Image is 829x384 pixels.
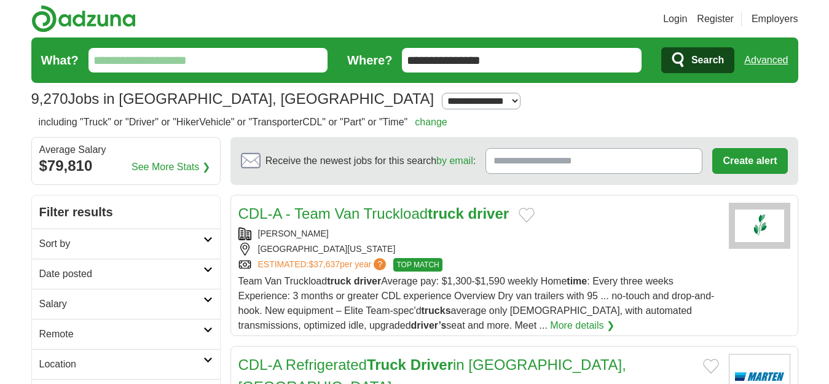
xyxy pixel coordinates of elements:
a: Salary [32,289,220,319]
h2: Salary [39,297,203,312]
button: Search [661,47,734,73]
span: Team Van Truckload Average pay: $1,300-$1,590 weekly Home : Every three weeks Experience: 3 month... [238,276,715,331]
a: change [415,117,447,127]
h2: including "Truck" or "Driver" or "HikerVehicle" or "TransporterCDL" or "Part" or "Time" [39,115,447,130]
h2: Remote [39,327,203,342]
button: Add to favorite jobs [519,208,535,222]
a: Login [663,12,687,26]
strong: trucks [422,305,451,316]
h1: Jobs in [GEOGRAPHIC_DATA], [GEOGRAPHIC_DATA] [31,90,434,107]
strong: truck [327,276,351,286]
div: $79,810 [39,155,213,177]
a: Remote [32,319,220,349]
h2: Filter results [32,195,220,229]
strong: driver [468,205,509,222]
strong: truck [428,205,464,222]
a: Advanced [744,48,788,72]
strong: driver [354,276,381,286]
a: Location [32,349,220,379]
img: Adzuna logo [31,5,136,33]
strong: Driver [411,356,453,373]
a: Employers [752,12,798,26]
span: 9,270 [31,88,68,110]
span: ? [374,258,386,270]
a: [PERSON_NAME] [258,229,329,238]
strong: time [567,276,587,286]
div: [GEOGRAPHIC_DATA][US_STATE] [238,243,719,256]
span: TOP MATCH [393,258,442,272]
button: Create alert [712,148,787,174]
label: Where? [347,51,392,69]
strong: Truck [367,356,406,373]
h2: Location [39,357,203,372]
a: Sort by [32,229,220,259]
span: Search [691,48,724,72]
a: See More Stats ❯ [132,160,210,174]
a: by email [436,155,473,166]
div: Average Salary [39,145,213,155]
label: What? [41,51,79,69]
button: Add to favorite jobs [703,359,719,374]
img: Schneider logo [729,203,790,249]
h2: Sort by [39,237,203,251]
h2: Date posted [39,267,203,281]
strong: driver’s [411,320,447,331]
a: More details ❯ [550,318,615,333]
span: $37,637 [308,259,340,269]
a: Date posted [32,259,220,289]
a: Register [697,12,734,26]
a: CDL-A - Team Van Truckloadtruck driver [238,205,509,222]
a: ESTIMATED:$37,637per year? [258,258,389,272]
span: Receive the newest jobs for this search : [265,154,476,168]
